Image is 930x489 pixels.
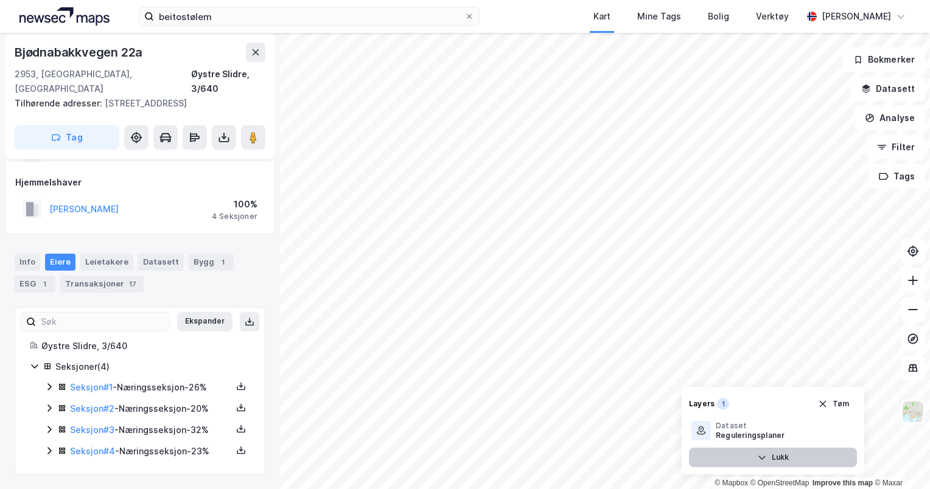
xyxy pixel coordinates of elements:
button: Filter [867,135,925,159]
div: Øystre Slidre, 3/640 [191,67,265,96]
div: Verktøy [756,9,789,24]
div: Hjemmelshaver [15,175,265,190]
a: OpenStreetMap [750,479,809,487]
div: ESG [15,276,55,293]
img: Z [901,400,925,423]
div: [STREET_ADDRESS] [15,96,256,111]
input: Søk på adresse, matrikkel, gårdeiere, leietakere eller personer [154,7,464,26]
div: Info [15,254,40,271]
div: Mine Tags [637,9,681,24]
div: 2953, [GEOGRAPHIC_DATA], [GEOGRAPHIC_DATA] [15,67,191,96]
div: 1 [38,278,51,290]
div: - Næringsseksjon - 20% [70,401,232,416]
div: 1 [217,256,229,268]
a: Seksjon#1 [70,382,113,392]
div: - Næringsseksjon - 32% [70,423,232,437]
a: Mapbox [715,479,748,487]
button: Analyse [855,106,925,130]
div: Datasett [138,254,184,271]
div: - Næringsseksjon - 26% [70,380,232,395]
div: Eiere [45,254,75,271]
button: Bokmerker [843,47,925,72]
div: Seksjoner ( 4 ) [55,359,250,374]
div: Leietakere [80,254,133,271]
div: 4 Seksjoner [212,212,257,221]
button: Lukk [689,448,857,467]
span: Tilhørende adresser: [15,98,105,108]
a: Seksjon#2 [70,403,114,414]
img: logo.a4113a55bc3d86da70a041830d287a7e.svg [19,7,110,26]
div: Layers [689,399,715,409]
button: Tag [15,125,119,150]
div: Transaksjoner [60,276,144,293]
div: Bygg [189,254,234,271]
div: [PERSON_NAME] [822,9,891,24]
iframe: Chat Widget [869,431,930,489]
button: Ekspander [177,312,232,331]
button: Datasett [851,77,925,101]
div: Bjødnabakkvegen 22a [15,43,145,62]
div: Øystre Slidre, 3/640 [41,339,250,353]
div: 100% [212,197,257,212]
div: Dataset [716,421,785,431]
a: Seksjon#4 [70,446,115,456]
div: - Næringsseksjon - 23% [70,444,232,459]
div: Bolig [708,9,729,24]
div: 17 [127,278,139,290]
button: Tags [869,164,925,189]
button: Tøm [810,394,857,414]
input: Søk [36,313,169,331]
a: Seksjon#3 [70,425,114,435]
div: 1 [717,398,729,410]
div: Reguleringsplaner [716,431,785,440]
div: Kart [593,9,610,24]
a: Improve this map [813,479,873,487]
